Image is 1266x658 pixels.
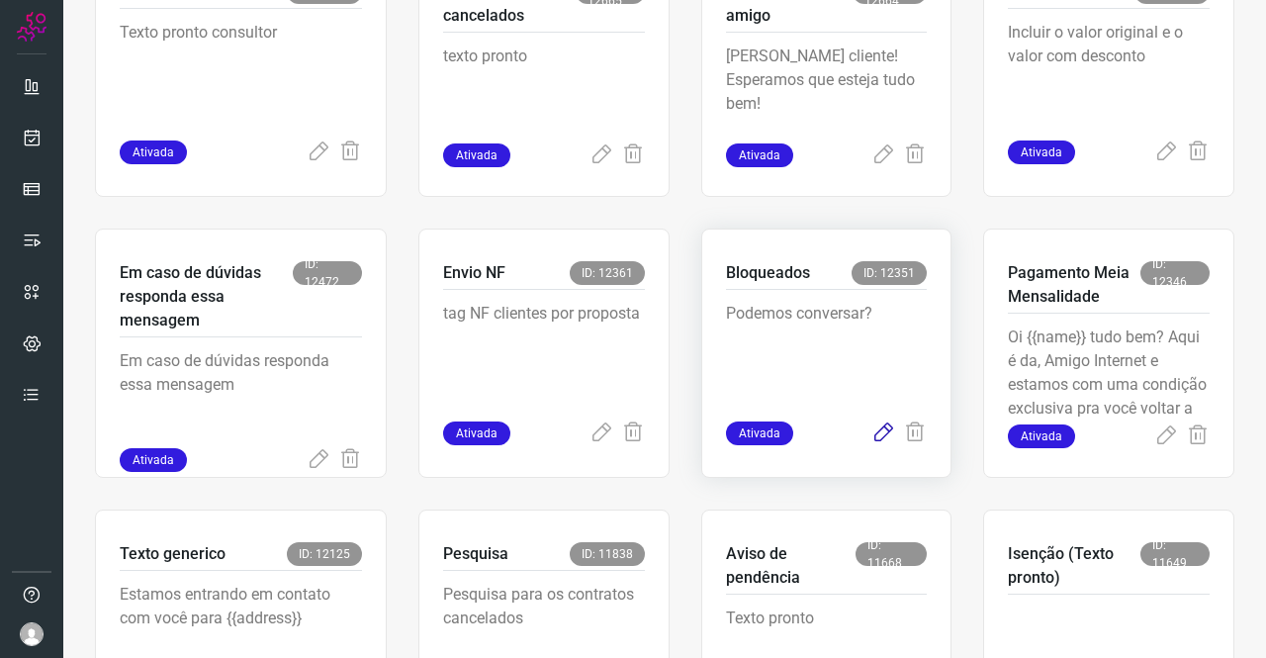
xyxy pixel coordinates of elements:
[443,45,645,143] p: texto pronto
[726,261,810,285] p: Bloqueados
[570,261,645,285] span: ID: 12361
[20,622,44,646] img: avatar-user-boy.jpg
[443,542,508,566] p: Pesquisa
[726,542,856,590] p: Aviso de pendência
[1008,542,1140,590] p: Isenção (Texto pronto)
[1008,141,1075,164] span: Ativada
[120,21,362,120] p: Texto pronto consultor
[1008,261,1140,309] p: Pagamento Meia Mensalidade
[443,302,645,401] p: tag NF clientes por proposta
[1008,424,1075,448] span: Ativada
[120,141,187,164] span: Ativada
[1008,326,1210,424] p: Oi {{name}} tudo bem? Aqui é da, Amigo Internet e estamos com uma condição exclusiva pra você vol...
[443,143,510,167] span: Ativada
[287,542,362,566] span: ID: 12125
[1008,21,1210,120] p: Incluir o valor original e o valor com desconto
[726,422,793,445] span: Ativada
[726,143,793,167] span: Ativada
[856,542,927,566] span: ID: 11668
[852,261,927,285] span: ID: 12351
[120,349,362,448] p: Em caso de dúvidas responda essa mensagem
[17,12,46,42] img: Logo
[1140,542,1210,566] span: ID: 11649
[293,261,362,285] span: ID: 12472
[1140,261,1210,285] span: ID: 12346
[726,302,928,401] p: Podemos conversar?
[120,448,187,472] span: Ativada
[443,422,510,445] span: Ativada
[120,261,293,332] p: Em caso de dúvidas responda essa mensagem
[443,261,505,285] p: Envio NF
[726,45,928,143] p: [PERSON_NAME] cliente! Esperamos que esteja tudo bem!
[120,542,226,566] p: Texto generico
[570,542,645,566] span: ID: 11838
